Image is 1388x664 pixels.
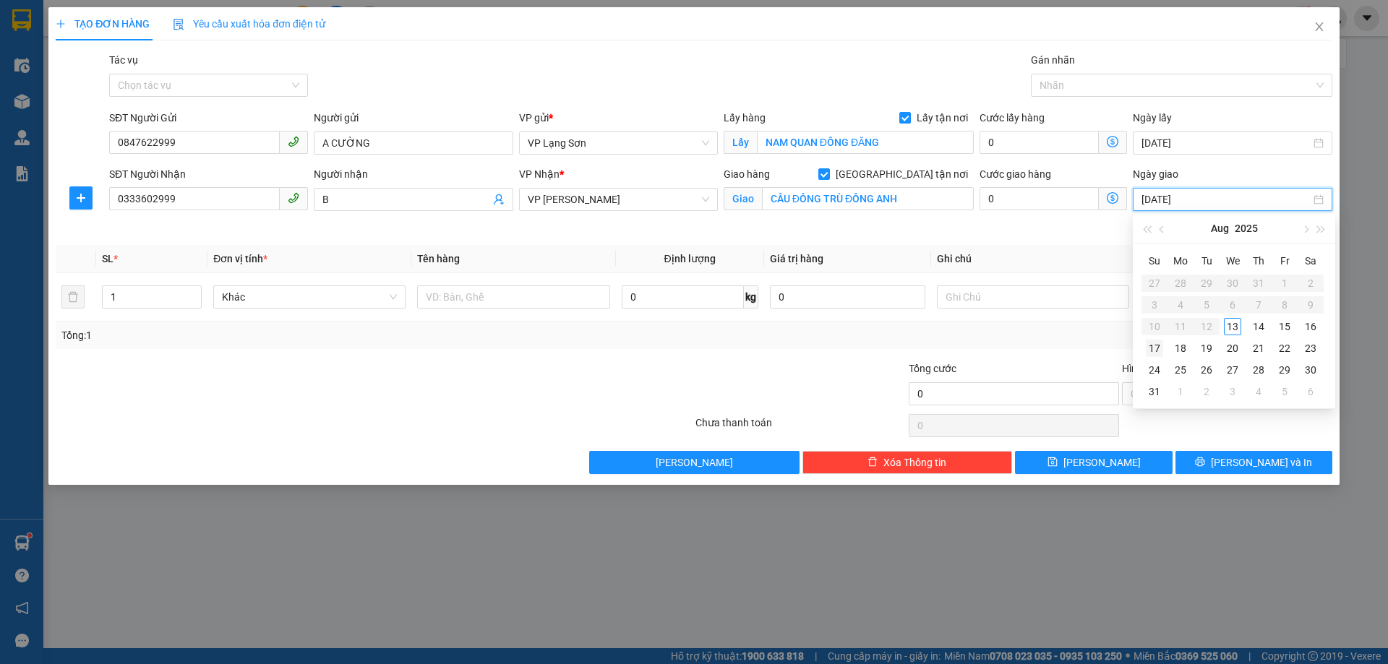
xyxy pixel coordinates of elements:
td: 2025-08-27 [1220,359,1246,381]
input: Cước giao hàng [980,187,1099,210]
th: Mo [1168,249,1194,272]
span: Lấy [724,131,757,154]
div: VP gửi [519,110,718,126]
td: 2025-09-05 [1272,381,1298,402]
div: 29 [1276,361,1293,379]
td: 2025-08-22 [1272,337,1298,359]
span: Tên hàng [417,253,460,264]
span: Đơn vị tính [213,253,267,264]
span: [GEOGRAPHIC_DATA] tận nơi [830,166,974,182]
div: 18 [1172,340,1189,357]
div: 14 [1250,318,1267,335]
label: Ngày lấy [1133,112,1172,124]
td: 2025-09-06 [1298,381,1324,402]
td: 2025-08-28 [1246,359,1272,381]
td: 2025-08-15 [1272,316,1298,337]
div: 30 [1302,361,1319,379]
div: 20 [1224,340,1241,357]
button: delete [61,285,85,309]
div: 19 [1198,340,1215,357]
div: 13 [1224,318,1241,335]
td: 2025-08-19 [1194,337,1220,359]
button: Close [1299,7,1340,48]
span: VP Minh Khai [528,189,709,210]
span: Lấy tận nơi [911,110,974,126]
td: 2025-08-25 [1168,359,1194,381]
label: Cước giao hàng [980,168,1051,180]
label: Hình thức thanh toán [1122,363,1218,374]
button: deleteXóa Thông tin [802,451,1013,474]
span: Tổng cước [909,363,956,374]
button: save[PERSON_NAME] [1015,451,1172,474]
td: 2025-08-13 [1220,316,1246,337]
label: Tác vụ [109,54,138,66]
span: SL [102,253,113,264]
div: Người nhận [314,166,513,182]
button: [PERSON_NAME] [589,451,800,474]
div: Chưa thanh toán [694,415,907,440]
td: 2025-08-26 [1194,359,1220,381]
span: Yêu cầu xuất hóa đơn điện tử [173,18,325,30]
div: 28 [1250,361,1267,379]
div: 3 [1224,383,1241,400]
span: VP Nhận [519,168,560,180]
span: [PERSON_NAME] [1063,454,1141,470]
div: 1 [1172,383,1189,400]
td: 2025-09-04 [1246,381,1272,402]
button: 2025 [1235,214,1258,243]
td: 2025-09-02 [1194,381,1220,402]
div: 17 [1146,340,1163,357]
label: Ngày giao [1133,168,1178,180]
span: VP Lạng Sơn [528,132,709,154]
td: 2025-08-31 [1141,381,1168,402]
input: Ngày lấy [1141,135,1310,151]
td: 2025-09-03 [1220,381,1246,402]
div: 15 [1276,318,1293,335]
span: [PERSON_NAME] và In [1211,454,1312,470]
button: plus [69,186,93,210]
th: Fr [1272,249,1298,272]
div: 31 [1146,383,1163,400]
span: user-add [493,194,505,205]
div: Người gửi [314,110,513,126]
td: 2025-08-20 [1220,337,1246,359]
th: Su [1141,249,1168,272]
th: Tu [1194,249,1220,272]
span: TẠO ĐƠN HÀNG [56,18,150,30]
td: 2025-08-14 [1246,316,1272,337]
span: dollar-circle [1107,192,1118,204]
td: 2025-08-21 [1246,337,1272,359]
th: Th [1246,249,1272,272]
td: 2025-08-29 [1272,359,1298,381]
input: VD: Bàn, Ghế [417,285,609,309]
td: 2025-08-30 [1298,359,1324,381]
span: Định lượng [664,253,716,264]
td: 2025-08-16 [1298,316,1324,337]
input: Giao tận nơi [762,187,974,210]
div: Tổng: 1 [61,327,536,343]
span: Giao hàng [724,168,770,180]
input: Ghi Chú [937,285,1129,309]
div: 22 [1276,340,1293,357]
div: 25 [1172,361,1189,379]
button: printer[PERSON_NAME] và In [1175,451,1332,474]
td: 2025-09-01 [1168,381,1194,402]
div: 27 [1224,361,1241,379]
div: 6 [1302,383,1319,400]
span: Lấy hàng [724,112,766,124]
td: 2025-08-17 [1141,337,1168,359]
span: Khác [222,286,397,308]
th: Ghi chú [931,245,1135,273]
td: 2025-08-24 [1141,359,1168,381]
div: 23 [1302,340,1319,357]
span: Xóa Thông tin [883,454,946,470]
th: Sa [1298,249,1324,272]
span: phone [288,192,299,204]
div: SĐT Người Gửi [109,110,308,126]
div: 2 [1198,383,1215,400]
td: 2025-08-18 [1168,337,1194,359]
div: 4 [1250,383,1267,400]
td: 2025-08-23 [1298,337,1324,359]
input: Ngày giao [1141,191,1310,207]
span: plus [56,19,66,29]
